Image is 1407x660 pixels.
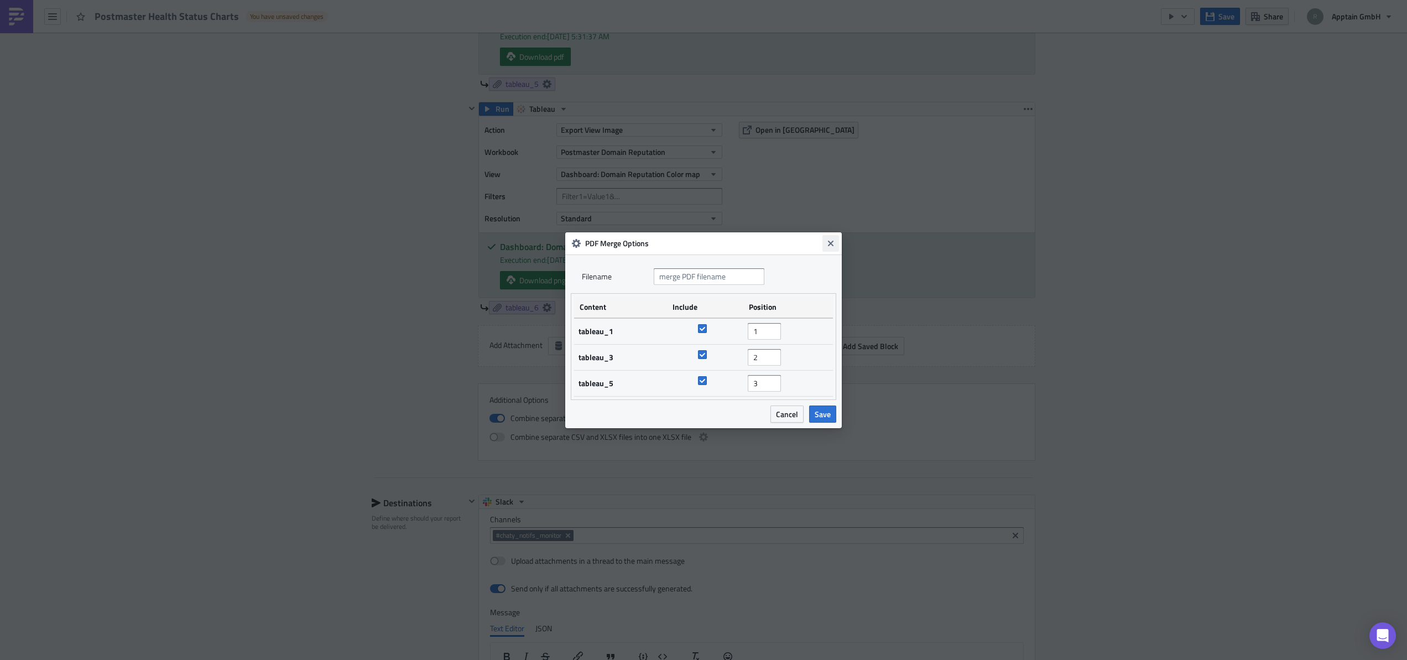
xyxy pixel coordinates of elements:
[574,318,667,345] td: tableau_1
[4,4,528,13] p: Postmaster Health Status Check
[743,297,833,318] th: Position
[582,268,648,285] label: Filenam﻿e
[667,297,743,318] th: Include
[4,17,528,25] p: This is to track the Postmaster Health status statistics.
[654,268,764,285] input: merge PDF filename
[822,235,839,252] button: Close
[585,238,823,248] h6: PDF Merge Options
[4,29,528,38] p: The chart only shows the status for the last 31 days for both Chaty and Chatspace.
[574,297,667,318] th: Content
[815,408,831,420] span: Save
[770,406,804,423] button: Cancel
[4,4,528,38] body: Rich Text Area. Press ALT-0 for help.
[574,344,667,370] td: tableau_3
[776,408,798,420] span: Cancel
[574,370,667,396] td: tableau_5
[809,406,836,423] button: Save
[1369,622,1396,649] div: Open Intercom Messenger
